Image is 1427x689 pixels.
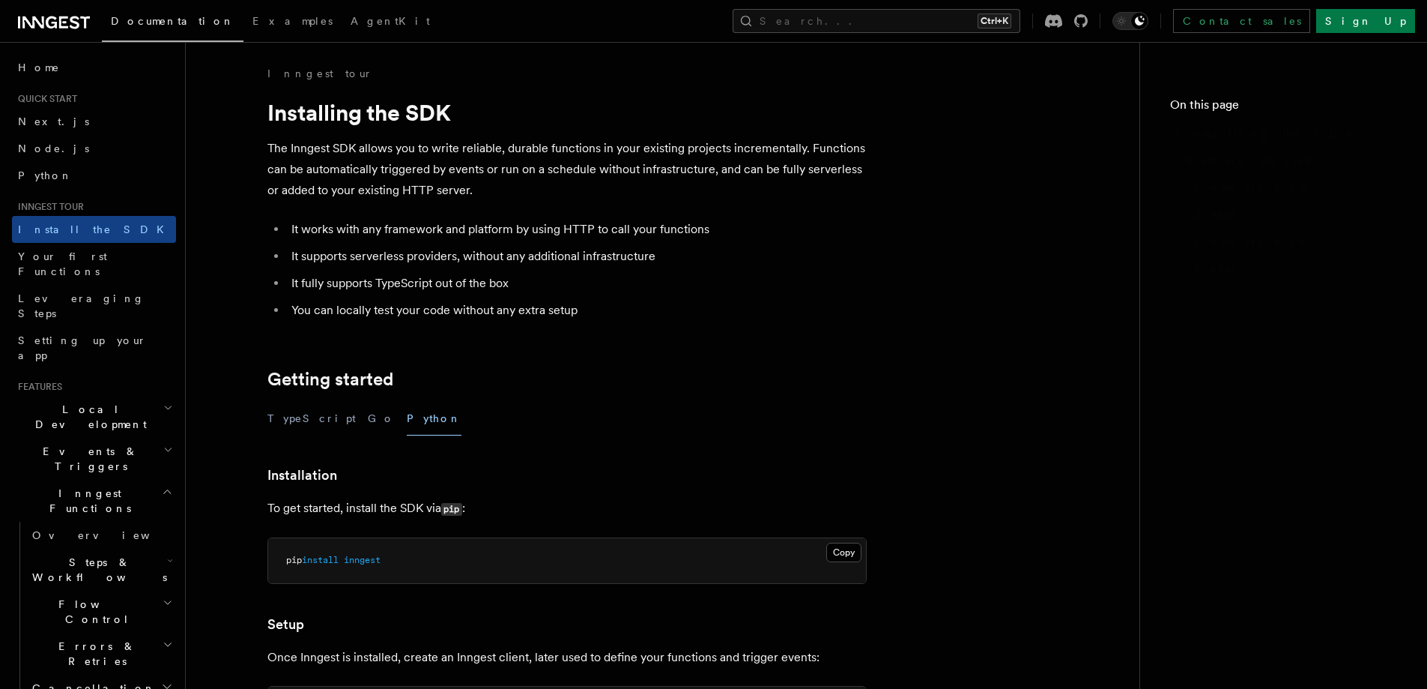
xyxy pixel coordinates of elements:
a: Overview [26,522,176,549]
li: It fully supports TypeScript out of the box [287,273,867,294]
button: Python [407,402,461,436]
span: Flow Control [26,597,163,627]
span: Setup [1194,207,1234,222]
a: Next.js [12,108,176,135]
p: The Inngest SDK allows you to write reliable, durable functions in your existing projects increme... [267,138,867,201]
button: Go [368,402,395,436]
a: Installation [1188,174,1397,201]
code: pip [441,503,462,516]
a: Setting up your app [12,327,176,369]
span: pip [286,555,302,565]
a: Setup [1188,255,1397,282]
span: Events & Triggers [12,444,163,474]
a: Your first Functions [12,243,176,285]
span: install [302,555,339,565]
span: Installation [1194,180,1310,195]
button: Flow Control [26,591,176,633]
span: Documentation [111,15,234,27]
button: Inngest Functions [12,480,176,522]
p: To get started, install the SDK via : [267,498,867,520]
button: Search...Ctrl+K [733,9,1020,33]
span: Errors & Retries [26,639,163,669]
a: Sign Up [1316,9,1415,33]
button: Copy [826,543,861,562]
a: Getting started [267,369,393,390]
span: Getting started [1185,153,1313,168]
a: Examples [243,4,342,40]
span: Inngest Functions [12,486,162,516]
span: Setup [1194,261,1234,276]
button: Errors & Retries [26,633,176,675]
button: Toggle dark mode [1112,12,1148,30]
span: Install the SDK [18,223,173,235]
span: Overview [32,529,187,541]
p: Once Inngest is installed, create an Inngest client, later used to define your functions and trig... [267,647,867,668]
a: Installation [1188,228,1397,255]
span: Features [12,381,62,393]
li: It works with any framework and platform by using HTTP to call your functions [287,219,867,240]
span: Quick start [12,93,77,105]
a: Setup [267,614,304,635]
li: You can locally test your code without any extra setup [287,300,867,321]
span: Inngest tour [12,201,84,213]
span: Installation [1194,234,1310,249]
span: Next.js [18,115,89,127]
span: Examples [252,15,333,27]
span: Local Development [12,402,163,432]
a: Getting started [1179,147,1397,174]
a: Node.js [12,135,176,162]
span: AgentKit [351,15,430,27]
span: Steps & Workflows [26,555,167,585]
a: AgentKit [342,4,439,40]
button: Local Development [12,396,176,438]
a: Python [12,162,176,189]
kbd: Ctrl+K [978,13,1011,28]
a: Install the SDK [12,216,176,243]
span: inngest [344,555,381,565]
a: Documentation [102,4,243,42]
span: Node.js [18,142,89,154]
button: Steps & Workflows [26,549,176,591]
a: Home [12,54,176,81]
span: Leveraging Steps [18,292,145,319]
a: Contact sales [1173,9,1310,33]
a: Installation [267,465,337,486]
button: TypeScript [267,402,356,436]
span: Python [18,169,73,181]
a: Inngest tour [267,66,372,81]
h1: Installing the SDK [267,99,867,126]
span: Setting up your app [18,334,147,361]
button: Events & Triggers [12,438,176,480]
a: Installing the SDK [1170,120,1397,147]
h4: On this page [1170,96,1397,120]
a: Leveraging Steps [12,285,176,327]
a: Setup [1188,201,1397,228]
li: It supports serverless providers, without any additional infrastructure [287,246,867,267]
span: Home [18,60,60,75]
span: Installing the SDK [1176,126,1363,141]
span: Your first Functions [18,250,107,277]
